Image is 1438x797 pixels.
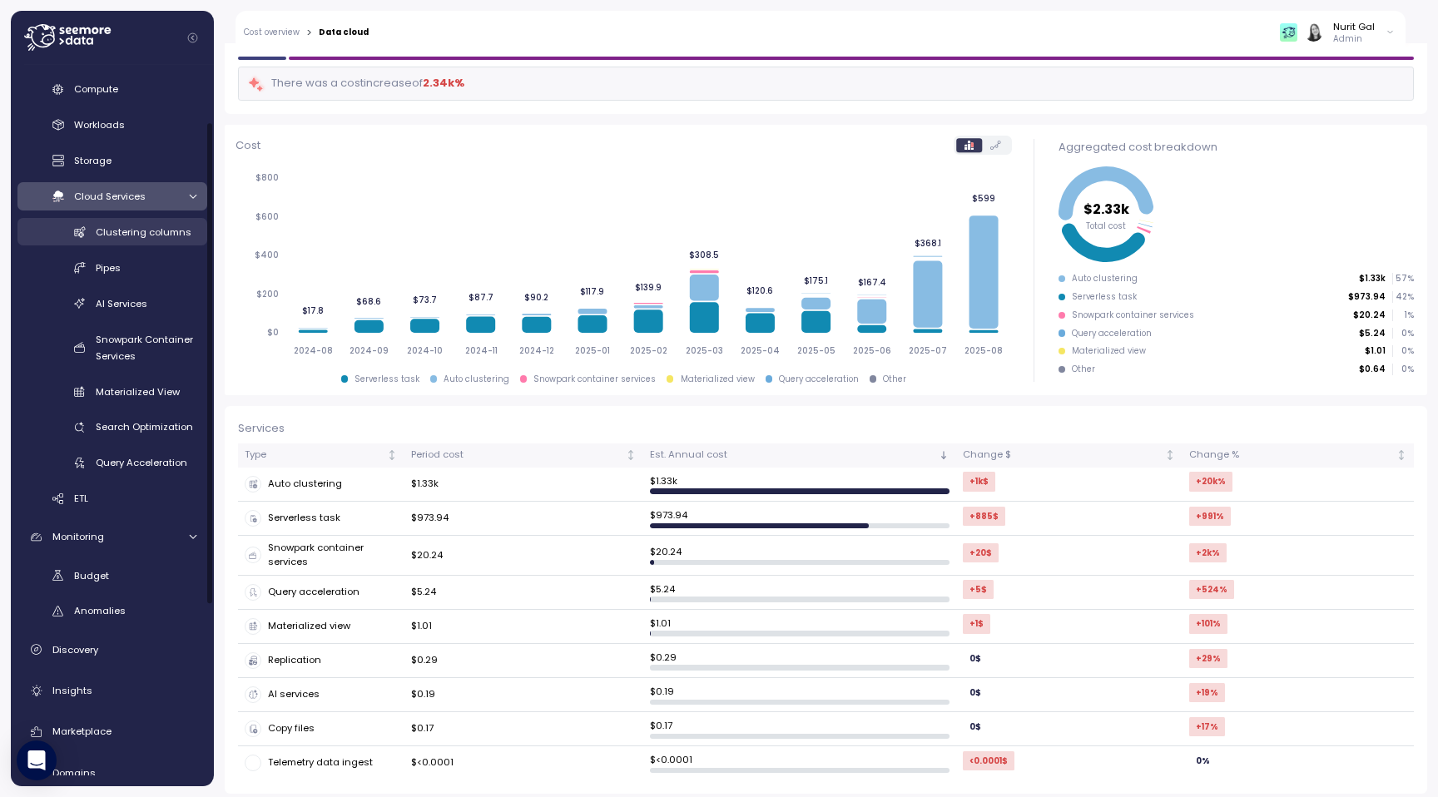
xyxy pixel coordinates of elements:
div: +20 $ [963,543,999,562]
p: 0 % [1393,345,1413,357]
img: 65f98ecb31a39d60f1f315eb.PNG [1280,23,1297,41]
div: +5 $ [963,580,994,599]
tspan: $139.9 [635,282,662,293]
div: Other [1072,364,1095,375]
tspan: 2025-04 [741,345,780,356]
p: $20.24 [1353,309,1386,321]
tspan: 2025-02 [630,345,667,356]
div: Auto clustering [444,374,509,385]
div: Not sorted [386,449,398,461]
p: 1 % [1393,309,1413,321]
a: Anomalies [17,597,207,625]
div: Query acceleration [779,374,859,385]
a: Snowpark Container Services [17,325,207,369]
a: Query Acceleration [17,449,207,477]
div: +1 $ [963,614,990,633]
td: $ 0.19 [643,678,956,712]
span: Marketplace [52,725,112,738]
div: Serverless task [1072,291,1137,303]
th: Est. Annual costSorted descending [643,443,956,468]
tspan: $599 [972,193,995,204]
button: Collapse navigation [182,32,203,44]
tspan: $175.1 [804,275,828,286]
p: $0.64 [1359,364,1386,375]
span: Search Optimization [96,420,193,433]
a: Storage [17,147,207,175]
span: Compute [74,82,118,96]
a: Materialized View [17,378,207,405]
td: $5.24 [404,576,643,610]
tspan: $0 [267,328,279,339]
div: 2.34k % [423,75,464,92]
div: +29 % [1189,649,1227,668]
p: $1.33k [1359,273,1386,285]
tspan: 2024-09 [350,345,389,356]
td: $1.33k [404,468,643,502]
div: +2k % [1189,543,1227,562]
div: +19 % [1189,683,1225,702]
div: Serverless task [355,374,419,385]
tspan: 2025-08 [964,345,1003,356]
p: $973.94 [1348,291,1386,303]
div: Materialized view [681,374,755,385]
div: +991 % [1189,507,1231,526]
th: TypeNot sorted [238,443,404,468]
div: +20k % [1189,472,1232,491]
div: Data cloud [319,28,369,37]
span: Query Acceleration [96,456,187,469]
td: $0.19 [404,678,643,712]
th: Change $Not sorted [956,443,1183,468]
div: Telemetry data ingest [245,755,398,771]
div: Services [238,420,1414,437]
p: 0 % [1393,364,1413,375]
p: 0 % [1393,328,1413,339]
td: $ <0.0001 [643,746,956,780]
p: $1.01 [1365,345,1386,357]
p: $5.24 [1359,328,1386,339]
div: +1k $ [963,472,995,491]
div: Query acceleration [245,584,398,601]
tspan: $2.33k [1083,200,1130,219]
div: Snowpark container services [1072,309,1194,321]
tspan: $308.5 [689,250,719,260]
td: $<0.0001 [404,746,643,780]
div: Type [245,448,384,463]
tspan: $87.7 [468,292,493,303]
span: Materialized View [96,385,180,398]
div: 0 % [1189,751,1217,770]
div: > [306,27,312,38]
tspan: 2025-07 [909,345,947,356]
a: Monitoring [17,521,207,554]
tspan: $368.1 [915,238,941,249]
div: Other [883,374,906,385]
span: Insights [52,684,92,697]
tspan: $167.4 [858,277,886,288]
a: Cost overview [244,28,300,37]
td: $0.29 [404,644,643,678]
tspan: $73.7 [413,295,437,306]
span: Budget [74,569,109,582]
div: Auto clustering [245,476,398,493]
div: Auto clustering [1072,273,1138,285]
div: Change % [1189,448,1393,463]
th: Change %Not sorted [1183,443,1414,468]
p: Admin [1333,33,1375,45]
span: Workloads [74,118,125,131]
tspan: 2025-05 [797,345,836,356]
div: Snowpark container services [245,541,398,570]
tspan: 2024-12 [519,345,554,356]
div: Change $ [963,448,1162,463]
div: Serverless task [245,510,398,527]
div: Not sorted [1164,449,1176,461]
td: $20.24 [404,536,643,576]
p: 57 % [1393,273,1413,285]
span: Discovery [52,643,98,656]
div: Not sorted [625,449,637,461]
a: Compute [17,76,207,103]
div: Est. Annual cost [650,448,935,463]
div: <0.0001 $ [963,751,1014,770]
div: 0 $ [963,717,988,736]
div: +885 $ [963,507,1005,526]
a: Search Optimization [17,413,207,441]
div: +17 % [1189,717,1225,736]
